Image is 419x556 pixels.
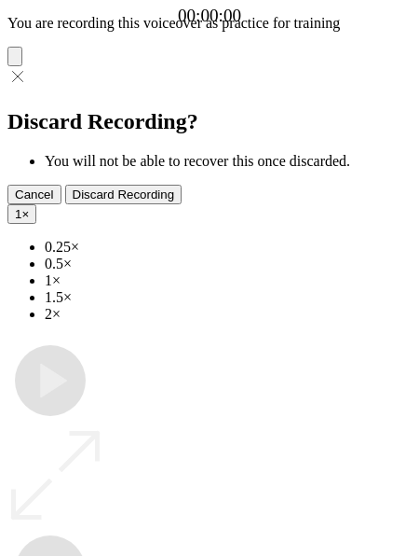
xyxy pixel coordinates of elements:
li: 1.5× [45,289,412,306]
a: 00:00:00 [178,6,241,26]
li: 2× [45,306,412,323]
span: 1 [15,207,21,221]
button: Cancel [7,185,61,204]
li: You will not be able to recover this once discarded. [45,153,412,170]
li: 0.5× [45,256,412,272]
button: Discard Recording [65,185,182,204]
button: 1× [7,204,36,224]
h2: Discard Recording? [7,109,412,134]
p: You are recording this voiceover as practice for training [7,15,412,32]
li: 1× [45,272,412,289]
li: 0.25× [45,239,412,256]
